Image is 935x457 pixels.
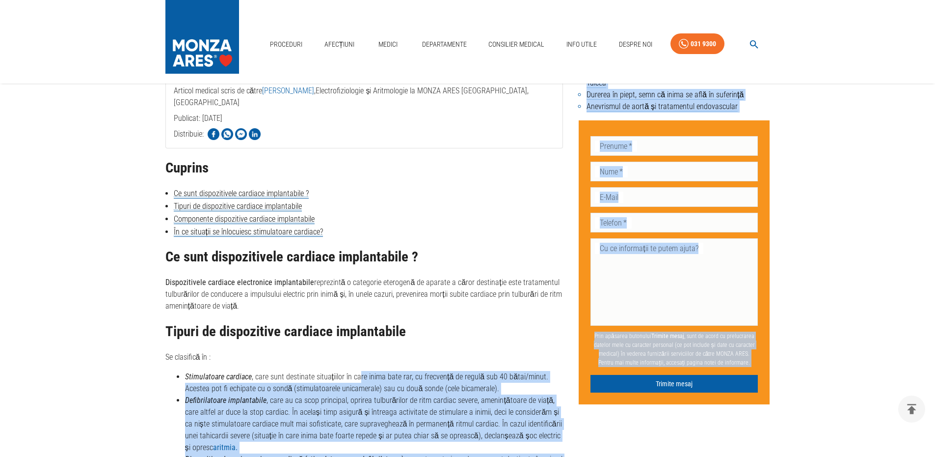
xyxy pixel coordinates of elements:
[321,34,359,55] a: Afecțiuni
[165,277,563,312] p: reprezintă o categorie eterogenă de aparate a căror destinație este tratamentul tulburărilor de c...
[174,214,315,224] a: Componente dispozitive cardiace implantabile
[185,371,563,395] li: , care sunt destinate situațiilor în care inima bate rar, cu frecvență de regulă sub 40 bătai/min...
[213,443,238,452] a: aritmia.
[590,328,758,371] p: Prin apăsarea butonului , sunt de acord cu prelucrarea datelor mele cu caracter personal (ce pot ...
[174,201,302,211] a: Tipuri de dispozitive cardiace implantabile
[590,375,758,393] button: Trimite mesaj
[249,128,261,140] img: Share on LinkedIn
[208,128,219,140] img: Share on Facebook
[221,128,233,140] img: Share on WhatsApp
[174,114,222,162] span: Publicat: [DATE]
[266,34,306,55] a: Proceduri
[174,189,309,199] a: Ce sunt dispozitivele cardiace implantabile ?
[174,227,323,237] a: În ce situații se înlocuiesc stimulatoare cardiace?
[174,128,204,140] p: Distribuie:
[651,333,684,340] b: Trimite mesaj
[185,372,252,381] strong: Stimulatoare cardiace
[165,278,314,287] strong: Dispozitivele cardiace electronice implantabile
[484,34,548,55] a: Consilier Medical
[670,33,724,55] a: 031 9300
[165,324,563,340] h2: Tipuri de dispozitive cardiace implantabile
[165,249,563,265] h2: Ce sunt dispozitivele cardiace implantabile ?
[691,38,716,50] div: 031 9300
[185,395,563,454] li: , care au ca scop principal, oprirea tulburărilor de ritm cardiac severe, amenințătoare de viață,...
[373,34,404,55] a: Medici
[165,160,563,176] h2: Cuprins
[615,34,656,55] a: Despre Noi
[235,128,247,140] img: Share on Facebook Messenger
[587,66,756,88] a: Leziuni tricoronariene severe tratate în urgență la ARES Tulcea
[185,396,267,405] strong: Defibrilatoare implantabile
[587,102,738,112] a: Anevrismul de aortă și tratamentul endovascular
[174,85,555,109] p: Articol medical scris de către , Electrofiziologie și Aritmologie la MONZA ARES [GEOGRAPHIC_DATA]...
[165,351,563,363] p: Se clasifică în :
[418,34,471,55] a: Departamente
[262,86,314,95] a: [PERSON_NAME]
[898,396,925,423] button: delete
[562,34,601,55] a: Info Utile
[587,90,744,100] a: Durerea în piept, semn că inima se află în suferință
